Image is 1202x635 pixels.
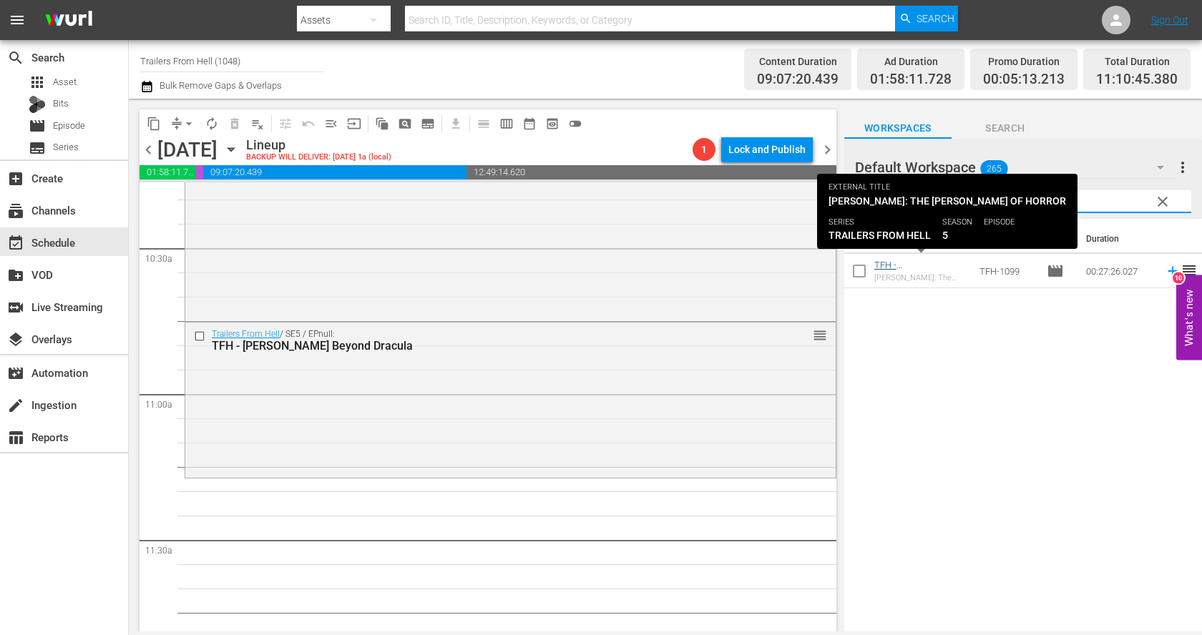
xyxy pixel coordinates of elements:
[495,112,518,135] span: Week Calendar View
[142,112,165,135] span: Copy Lineup
[917,6,954,31] span: Search
[1150,189,1173,212] button: clear
[813,328,827,343] span: reorder
[1181,262,1198,279] span: reorder
[1047,262,1064,280] span: Episode
[7,331,24,348] span: Overlays
[29,117,46,134] span: Episode
[1154,193,1171,210] span: clear
[7,170,24,187] span: Create
[375,117,389,131] span: auto_awesome_motion_outlined
[7,397,24,414] span: Ingestion
[518,112,541,135] span: Month Calendar View
[1096,72,1178,88] span: 11:10:45.380
[212,329,757,353] div: / SE5 / EPnull:
[140,141,157,159] span: chevron_left
[7,235,24,252] span: Schedule
[246,112,269,135] span: Clear Lineup
[1038,219,1078,259] th: Type
[980,154,1007,184] span: 265
[205,117,219,131] span: autorenew_outlined
[541,112,564,135] span: View Backup
[568,117,582,131] span: toggle_off
[974,254,1041,288] td: TFH-1099
[1174,150,1191,184] button: more_vert
[196,165,203,179] span: 00:05:13.213
[157,138,218,162] div: [DATE]
[693,144,715,155] span: 1
[7,202,24,220] span: Channels
[324,117,338,131] span: menu_open
[53,75,77,89] span: Asset
[874,260,963,302] a: TFH - [PERSON_NAME]: The [PERSON_NAME] of Horror
[952,119,1059,137] span: Search
[53,140,79,154] span: Series
[53,97,69,111] span: Bits
[416,112,439,135] span: Create Series Block
[971,219,1038,259] th: Ext. ID
[545,117,560,131] span: preview_outlined
[347,117,361,131] span: input
[522,117,537,131] span: date_range_outlined
[1173,272,1184,284] div: 10
[223,112,246,135] span: Select an event to delete
[7,429,24,446] span: Reports
[7,49,24,67] span: Search
[895,6,958,31] button: Search
[246,153,391,162] div: BACKUP WILL DELIVER: [DATE] 1a (local)
[147,117,161,131] span: content_copy
[246,137,391,153] div: Lineup
[870,72,952,88] span: 01:58:11.728
[439,109,467,137] span: Download as CSV
[29,139,46,157] span: Series
[1080,254,1159,288] td: 00:27:26.027
[983,72,1065,88] span: 00:05:13.213
[297,112,320,135] span: Revert to Primary Episode
[983,51,1065,72] div: Promo Duration
[466,165,836,179] span: 12:49:14.620
[1176,275,1202,360] button: Open Feedback Widget
[870,51,952,72] div: Ad Duration
[1165,263,1181,279] svg: Add to Schedule
[157,80,282,91] span: Bulk Remove Gaps & Overlaps
[855,147,1178,187] div: Default Workspace
[728,137,806,162] div: Lock and Publish
[398,117,412,131] span: pageview_outlined
[757,51,839,72] div: Content Duration
[1174,159,1191,176] span: more_vert
[874,219,971,259] th: Title
[499,117,514,131] span: calendar_view_week_outlined
[564,112,587,135] span: 24 hours Lineup View is OFF
[721,137,813,162] button: Lock and Publish
[467,109,495,137] span: Day Calendar View
[203,165,466,179] span: 09:07:20.439
[7,267,24,284] span: VOD
[1151,14,1188,26] a: Sign Out
[819,141,836,159] span: chevron_right
[29,96,46,113] div: Bits
[7,299,24,316] span: Live Streaming
[165,112,200,135] span: Remove Gaps & Overlaps
[34,4,103,37] img: ans4CAIJ8jUAAAAAAAAAAAAAAAAAAAAAAAAgQb4GAAAAAAAAAAAAAAAAAAAAAAAAJMjXAAAAAAAAAAAAAAAAAAAAAAAAgAT5G...
[421,117,435,131] span: subtitles_outlined
[182,117,196,131] span: arrow_drop_down
[250,117,265,131] span: playlist_remove_outlined
[170,117,184,131] span: compress
[29,74,46,91] span: Asset
[844,119,952,137] span: Workspaces
[200,112,223,135] span: Loop Content
[7,365,24,382] span: Automation
[1078,219,1163,259] th: Duration
[269,109,297,137] span: Customize Events
[874,273,968,282] div: [PERSON_NAME]: The [PERSON_NAME] of Horror
[140,165,196,179] span: 01:58:11.728
[9,11,26,29] span: menu
[394,112,416,135] span: Create Search Block
[53,119,85,133] span: Episode
[757,72,839,88] span: 09:07:20.439
[813,328,827,342] button: reorder
[212,339,757,353] div: TFH - [PERSON_NAME] Beyond Dracula
[212,329,280,339] a: Trailers From Hell
[1096,51,1178,72] div: Total Duration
